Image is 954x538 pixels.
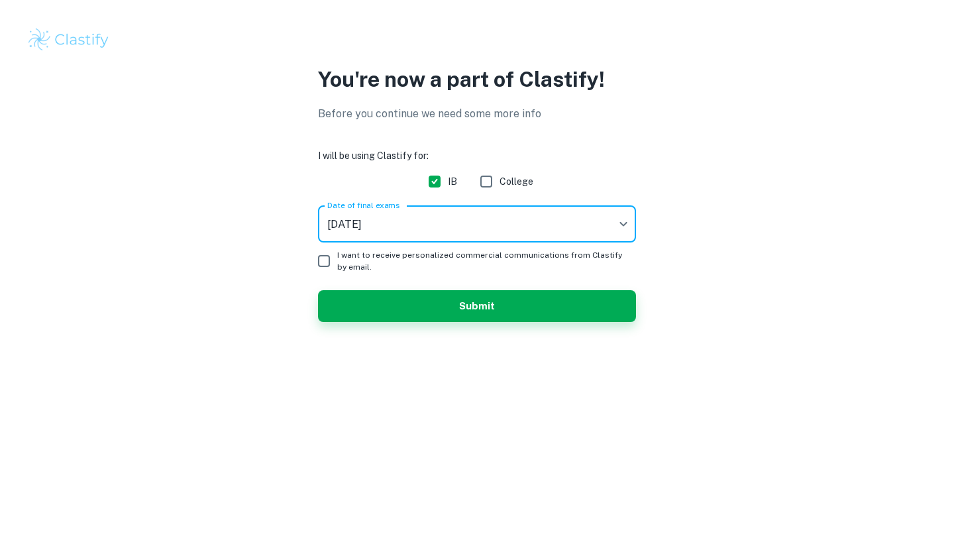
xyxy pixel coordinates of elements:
span: College [500,174,533,189]
p: Before you continue we need some more info [318,106,636,122]
span: IB [448,174,457,189]
span: I want to receive personalized commercial communications from Clastify by email. [337,249,625,273]
a: Clastify logo [26,27,927,53]
label: Date of final exams [327,199,399,211]
p: You're now a part of Clastify! [318,64,636,95]
button: Submit [318,290,636,322]
h6: I will be using Clastify for: [318,148,636,163]
div: [DATE] [318,205,636,242]
img: Clastify logo [26,27,111,53]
